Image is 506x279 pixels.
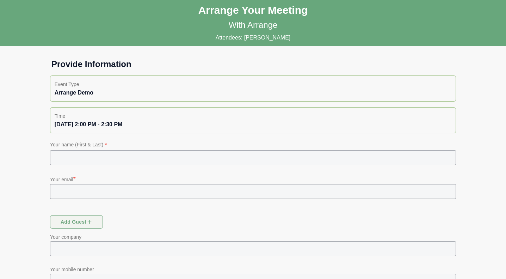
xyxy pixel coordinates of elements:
p: Your email [50,174,456,184]
h1: Arrange Your Meeting [198,4,308,17]
h1: Provide Information [46,59,460,70]
p: Your mobile number [50,265,456,274]
p: Time [55,112,451,120]
p: With Arrange [229,19,278,31]
p: Your name (First & Last) [50,140,456,150]
button: Add guest [50,215,103,229]
div: [DATE] 2:00 PM - 2:30 PM [55,120,451,129]
div: Arrange Demo [55,89,451,97]
p: Attendees: [PERSON_NAME] [216,34,291,42]
span: Add guest [60,215,93,229]
p: Event Type [55,80,451,89]
p: Your company [50,233,456,241]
